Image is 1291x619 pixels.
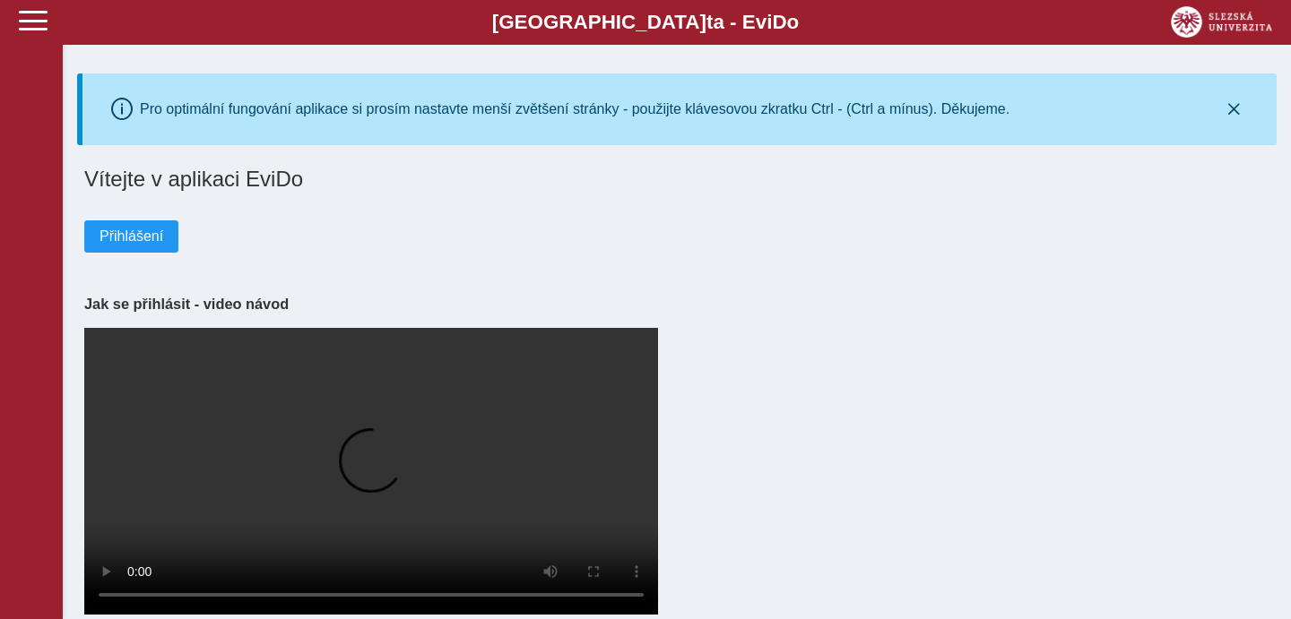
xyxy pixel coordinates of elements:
[54,11,1237,34] b: [GEOGRAPHIC_DATA] a - Evi
[84,328,658,615] video: Your browser does not support the video tag.
[84,167,1269,192] h1: Vítejte v aplikaci EviDo
[1171,6,1272,38] img: logo_web_su.png
[100,228,163,245] span: Přihlášení
[84,296,1269,313] h3: Jak se přihlásit - video návod
[140,101,1009,117] div: Pro optimální fungování aplikace si prosím nastavte menší zvětšení stránky - použijte klávesovou ...
[787,11,800,33] span: o
[772,11,786,33] span: D
[84,220,178,253] button: Přihlášení
[706,11,713,33] span: t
